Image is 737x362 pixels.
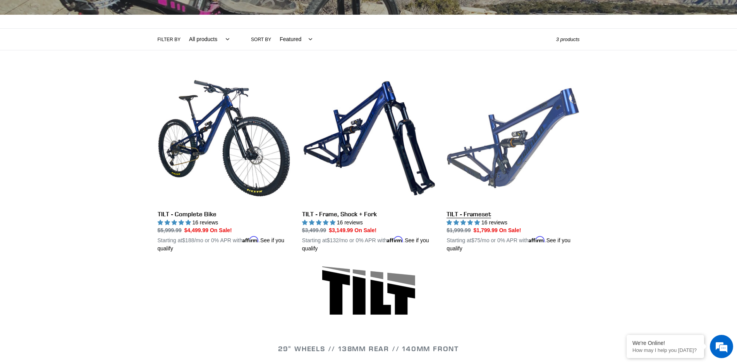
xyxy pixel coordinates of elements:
[251,36,271,43] label: Sort by
[158,36,181,43] label: Filter by
[632,340,698,346] div: We're Online!
[278,344,459,353] span: 29" WHEELS // 138mm REAR // 140mm FRONT
[556,36,580,42] span: 3 products
[632,347,698,353] p: How may I help you today?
